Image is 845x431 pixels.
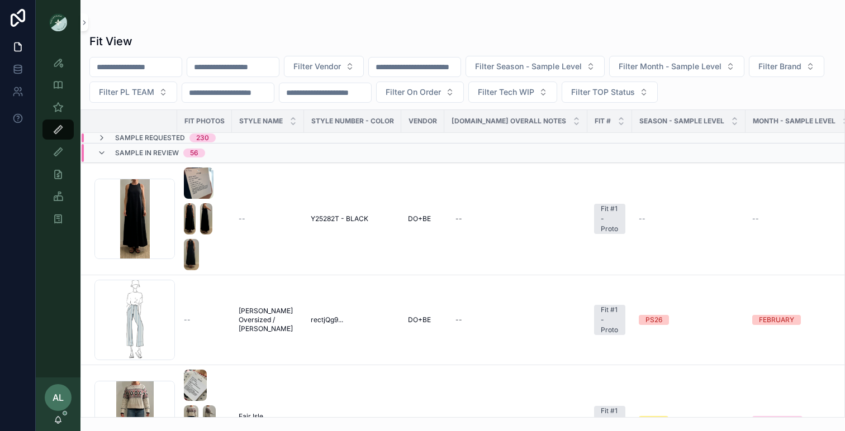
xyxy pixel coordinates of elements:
[639,214,739,223] a: --
[758,61,801,72] span: Filter Brand
[455,214,462,223] div: --
[239,117,283,126] span: STYLE NAME
[475,61,582,72] span: Filter Season - Sample Level
[749,56,824,77] button: Select Button
[311,416,395,425] a: Y25132T - Ivory, navy, and red
[601,204,619,234] div: Fit #1 - Proto
[408,416,431,425] span: DO+BE
[89,33,132,49] h1: Fit View
[184,167,213,199] img: Screenshot-2025-08-28-at-2.47.03-PM.png
[639,214,645,223] span: --
[408,315,431,324] span: DO+BE
[451,210,581,228] a: --
[311,214,368,223] span: Y25282T - BLACK
[196,133,209,142] div: 230
[386,87,441,98] span: Filter On Order
[753,117,835,126] span: MONTH - SAMPLE LEVEL
[451,412,581,430] a: --
[594,305,625,335] a: Fit #1 - Proto
[645,315,662,325] div: PS26
[478,87,534,98] span: Filter Tech WIP
[293,61,341,72] span: Filter Vendor
[468,82,557,103] button: Select Button
[184,167,225,270] a: Screenshot-2025-08-28-at-2.47.03-PM.pngScreenshot-2025-08-28-at-2.47.06-PM.pngScreenshot-2025-08-...
[239,214,245,223] span: --
[311,315,395,324] a: rectjQg9...
[239,307,297,333] a: [PERSON_NAME] Oversized / [PERSON_NAME]
[239,412,297,430] a: Fair Isle Crewneck
[452,117,566,126] span: [DOMAIN_NAME] Overall Notes
[376,82,464,103] button: Select Button
[184,315,191,324] span: --
[645,416,662,426] div: RE26
[200,203,212,234] img: Screenshot-2025-08-28-at-2.47.08-PM.png
[184,315,225,324] a: --
[284,56,364,77] button: Select Button
[408,214,438,223] a: DO+BE
[601,305,619,335] div: Fit #1 - Proto
[455,416,462,425] div: --
[190,149,198,157] div: 56
[594,204,625,234] a: Fit #1 - Proto
[49,13,67,31] img: App logo
[451,311,581,329] a: --
[184,203,196,234] img: Screenshot-2025-08-28-at-2.47.06-PM.png
[184,370,207,401] img: Screenshot-2025-08-28-at-10.52.34-AM.png
[759,416,796,426] div: DECEMBER
[409,117,437,126] span: Vendor
[759,315,794,325] div: FEBRUARY
[455,315,462,324] div: --
[752,214,759,223] span: --
[239,214,297,223] a: --
[609,56,744,77] button: Select Button
[595,117,611,126] span: Fit #
[184,239,199,270] img: Screenshot-2025-08-28-at-2.47.11-PM.png
[571,87,635,98] span: Filter TOP Status
[408,214,431,223] span: DO+BE
[639,117,724,126] span: Season - Sample Level
[53,391,64,404] span: AL
[311,117,394,126] span: Style Number - Color
[99,87,154,98] span: Filter PL TEAM
[562,82,658,103] button: Select Button
[619,61,721,72] span: Filter Month - Sample Level
[466,56,605,77] button: Select Button
[311,214,395,223] a: Y25282T - BLACK
[311,315,343,324] span: rectjQg9...
[36,45,80,243] div: scrollable content
[639,416,739,426] a: RE26
[408,315,438,324] a: DO+BE
[115,149,179,157] span: Sample In Review
[89,82,177,103] button: Select Button
[639,315,739,325] a: PS26
[184,117,225,126] span: Fit Photos
[408,416,438,425] a: DO+BE
[115,133,185,142] span: Sample Requested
